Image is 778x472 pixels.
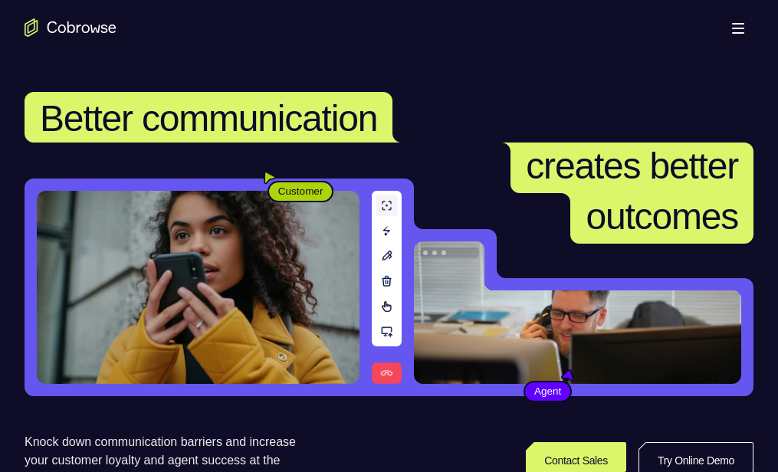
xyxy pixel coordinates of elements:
span: creates better [526,146,738,186]
span: Better communication [40,98,377,139]
span: outcomes [586,196,738,237]
a: Go to the home page [25,18,117,37]
img: A series of tools used in co-browsing sessions [372,191,402,384]
img: A customer holding their phone [37,191,359,384]
img: A customer support agent talking on the phone [414,241,741,384]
